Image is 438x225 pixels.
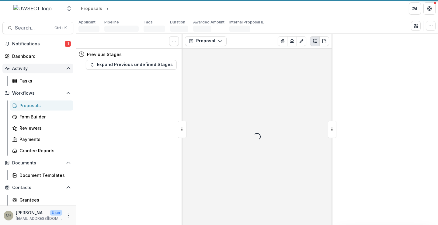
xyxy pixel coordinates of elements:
button: Notifications1 [2,39,73,49]
span: Workflows [12,91,64,96]
button: Open Contacts [2,183,73,192]
p: [PERSON_NAME] [16,209,47,216]
p: User [50,210,62,216]
p: Pipeline [104,19,119,25]
a: Document Templates [10,170,73,180]
button: Partners [409,2,421,15]
div: Document Templates [19,172,68,178]
a: Proposals [10,100,73,111]
button: More [65,212,72,219]
a: Form Builder [10,112,73,122]
a: Grantee Reports [10,146,73,156]
div: Reviewers [19,125,68,131]
div: Grantee Reports [19,147,68,154]
button: Proposal [185,36,227,46]
button: Edit as form [297,36,306,46]
button: Open Workflows [2,88,73,98]
a: Dashboard [2,51,73,61]
button: Toggle View Cancelled Tasks [169,36,179,46]
p: Internal Proposal ID [229,19,265,25]
p: Applicant [78,19,96,25]
a: Proposals [78,4,105,13]
p: Tags [144,19,153,25]
span: Contacts [12,185,64,190]
div: Tasks [19,78,68,84]
button: Open Activity [2,64,73,73]
button: View Attached Files [278,36,287,46]
span: Activity [12,66,64,71]
button: PDF view [319,36,329,46]
img: UWSECT logo [13,5,52,12]
span: Notifications [12,41,65,47]
a: Payments [10,134,73,144]
h4: Previous Stages [87,51,122,58]
button: Open entity switcher [65,2,73,15]
span: Documents [12,160,64,166]
p: [EMAIL_ADDRESS][DOMAIN_NAME] [16,216,62,221]
div: Grantees [19,197,68,203]
div: Form Builder [19,114,68,120]
span: Search... [15,25,51,31]
div: Ctrl + K [53,25,68,31]
div: Carli Herz [6,213,11,217]
a: Tasks [10,76,73,86]
div: Payments [19,136,68,142]
button: Get Help [423,2,436,15]
div: Dashboard [12,53,68,59]
button: Search... [2,22,73,34]
div: Proposals [81,5,102,12]
span: 1 [65,41,71,47]
button: Open Documents [2,158,73,168]
a: Reviewers [10,123,73,133]
button: Expand Previous undefined Stages [86,60,177,70]
a: Grantees [10,195,73,205]
button: Plaintext view [310,36,320,46]
div: Proposals [19,102,68,109]
p: Duration [170,19,185,25]
p: Awarded Amount [193,19,224,25]
nav: breadcrumb [78,4,136,13]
